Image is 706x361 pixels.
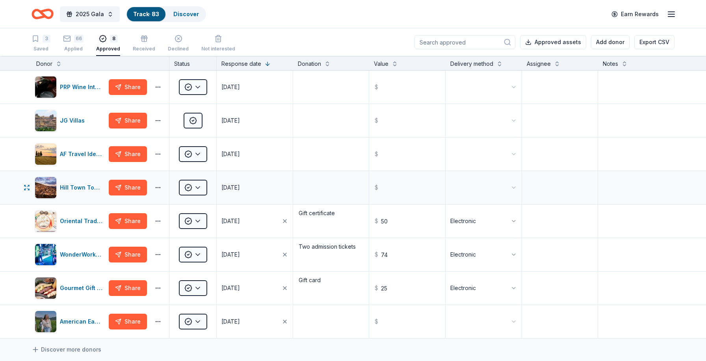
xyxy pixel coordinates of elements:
button: Image for Gourmet Gift BasketsGourmet Gift Baskets [35,277,106,299]
img: Image for American Eagle [35,311,56,332]
div: 66 [74,35,84,43]
div: Donor [36,59,52,69]
div: Declined [168,46,189,52]
div: Status [169,56,217,70]
button: [DATE] [217,238,293,271]
button: Share [109,180,147,195]
div: Saved [32,46,50,52]
div: [DATE] [221,82,240,92]
div: American Eagle [60,317,106,326]
div: Applied [63,46,84,52]
div: 3 [43,35,50,43]
input: Search approved [414,35,515,49]
img: Image for Hill Town Tours [35,177,56,198]
div: Assignee [527,59,551,69]
button: Add donor [591,35,630,49]
a: Earn Rewards [607,7,663,21]
button: Image for AF Travel IdeasAF Travel Ideas [35,143,106,165]
button: Share [109,113,147,128]
button: 66Applied [63,32,84,56]
div: PRP Wine International [60,82,106,92]
img: Image for Oriental Trading [35,210,56,232]
button: [DATE] [217,272,293,305]
img: Image for PRP Wine International [35,76,56,98]
button: Image for PRP Wine InternationalPRP Wine International [35,76,106,98]
button: Image for JG VillasJG Villas [35,110,106,132]
button: [DATE] [217,104,293,137]
button: Export CSV [634,35,674,49]
button: Not interested [201,32,235,56]
button: Track· 83Discover [126,6,206,22]
button: Share [109,146,147,162]
button: Image for Oriental TradingOriental Trading [35,210,106,232]
button: [DATE] [217,171,293,204]
button: 8Approved [96,32,120,56]
button: Share [109,213,147,229]
img: Image for Gourmet Gift Baskets [35,277,56,299]
button: [DATE] [217,71,293,104]
img: Image for WonderWorks Orlando [35,244,56,265]
div: [DATE] [221,216,240,226]
button: [DATE] [217,205,293,238]
div: [DATE] [221,149,240,159]
a: Home [32,5,54,23]
div: WonderWorks Orlando [60,250,106,259]
div: Approved [96,46,120,52]
div: [DATE] [221,250,240,259]
div: Gourmet Gift Baskets [60,283,106,293]
div: Delivery method [450,59,493,69]
img: Image for AF Travel Ideas [35,143,56,165]
button: Share [109,314,147,329]
span: 2025 Gala [76,9,104,19]
button: 2025 Gala [60,6,120,22]
button: Image for American EagleAmerican Eagle [35,311,106,333]
div: [DATE] [221,317,240,326]
div: Hill Town Tours [60,183,106,192]
div: [DATE] [221,116,240,125]
button: [DATE] [217,138,293,171]
button: Received [133,32,155,56]
a: Discover more donors [32,345,101,354]
button: Image for WonderWorks OrlandoWonderWorks Orlando [35,244,106,266]
button: Share [109,79,147,95]
div: [DATE] [221,183,240,192]
button: Image for Hill Town Tours Hill Town Tours [35,177,106,199]
button: Share [109,247,147,262]
textarea: Gift card [294,272,368,304]
a: Track· 83 [133,11,159,17]
div: Oriental Trading [60,216,106,226]
img: Image for JG Villas [35,110,56,131]
textarea: Gift certificate [294,205,368,237]
button: Declined [168,32,189,56]
textarea: Two admission tickets [294,239,368,270]
a: Discover [173,11,199,17]
div: AF Travel Ideas [60,149,106,159]
div: JG Villas [60,116,88,125]
div: [DATE] [221,283,240,293]
button: Share [109,280,147,296]
div: Donation [298,59,321,69]
div: Response date [221,59,261,69]
button: [DATE] [217,305,293,338]
button: Approved assets [520,35,586,49]
div: Received [133,46,155,52]
div: Not interested [201,46,235,52]
div: Value [374,59,388,69]
div: Notes [603,59,618,69]
button: 3Saved [32,32,50,56]
div: 8 [110,35,118,43]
